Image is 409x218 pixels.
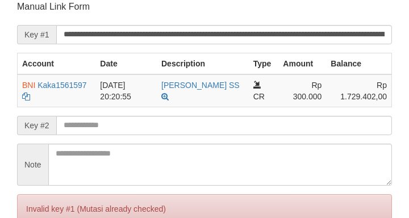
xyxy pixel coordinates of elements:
p: Manual Link Form [17,1,392,13]
th: Balance [326,53,391,74]
td: Rp 300.000 [278,74,326,107]
a: [PERSON_NAME] SS [161,81,240,90]
td: [DATE] 20:20:55 [95,74,157,107]
th: Account [18,53,96,74]
th: Amount [278,53,326,74]
span: CR [253,92,265,101]
span: Key #1 [17,25,56,44]
span: BNI [22,81,35,90]
td: Rp 1.729.402,00 [326,74,391,107]
span: Note [17,144,48,186]
th: Description [157,53,249,74]
a: Copy Kaka1561597 to clipboard [22,92,30,101]
a: Kaka1561597 [37,81,86,90]
span: Key #2 [17,116,56,135]
th: Type [249,53,279,74]
th: Date [95,53,157,74]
